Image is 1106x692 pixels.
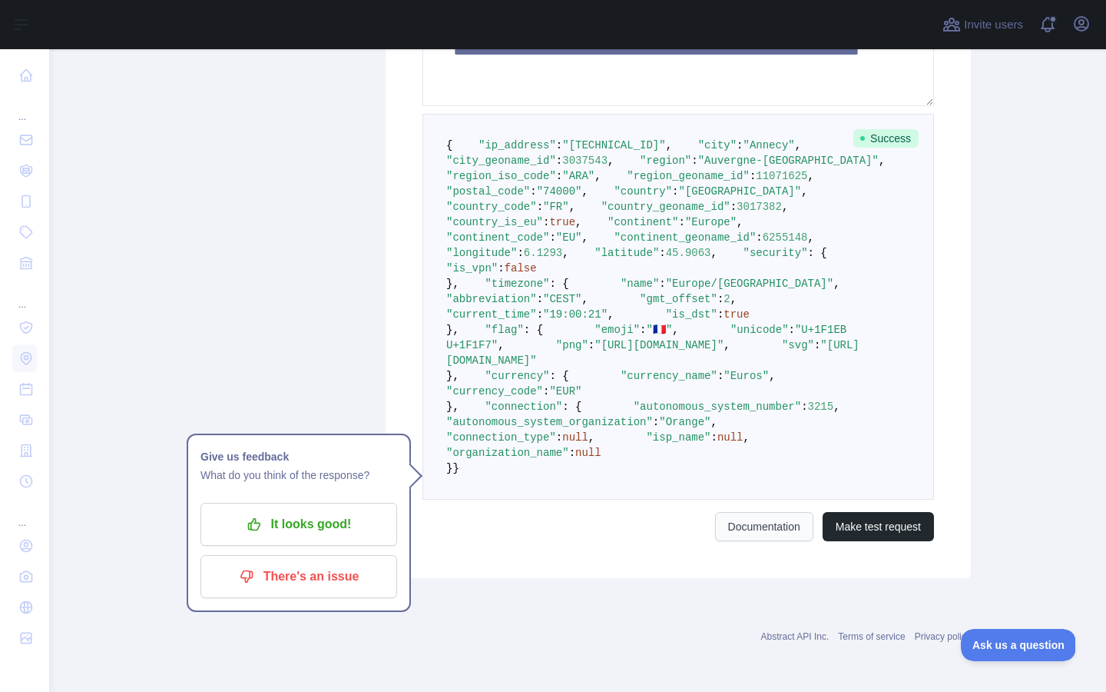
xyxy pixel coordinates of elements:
[715,512,813,541] a: Documentation
[446,308,537,321] span: "current_time"
[608,216,678,228] span: "continent"
[698,139,737,151] span: "city"
[549,216,575,228] span: true
[446,231,549,244] span: "continent_code"
[614,231,756,244] span: "continent_geoname_id"
[543,216,549,228] span: :
[601,201,730,213] span: "country_geoname_id"
[608,308,614,321] span: ,
[537,185,582,198] span: "74000"
[581,185,588,198] span: ,
[543,385,549,398] span: :
[446,462,452,474] span: }
[446,401,459,413] span: },
[594,339,724,351] span: "[URL][DOMAIN_NAME]"
[678,185,801,198] span: "[GEOGRAPHIC_DATA]"
[446,385,543,398] span: "currency_code"
[485,324,523,336] span: "flag"
[614,185,672,198] span: "country"
[717,370,724,382] span: :
[666,308,717,321] span: "is_dst"
[569,447,575,459] span: :
[575,216,581,228] span: ,
[446,247,517,259] span: "longitude"
[717,431,743,444] span: null
[446,155,556,167] span: "city_geoname_id"
[543,201,569,213] span: "FR"
[743,431,750,444] span: ,
[763,231,808,244] span: 6255148
[200,447,397,466] h1: Give us feedback
[537,293,543,305] span: :
[562,155,608,167] span: 3037543
[756,231,762,244] span: :
[795,139,801,151] span: ,
[581,231,588,244] span: ,
[833,278,839,290] span: ,
[698,155,879,167] span: "Auvergne-[GEOGRAPHIC_DATA]"
[498,339,504,351] span: ,
[961,629,1075,661] iframe: Toggle Customer Support
[537,201,543,213] span: :
[543,293,581,305] span: "CEST"
[814,339,820,351] span: :
[833,401,839,413] span: ,
[659,416,710,428] span: "Orange"
[537,308,543,321] span: :
[562,247,568,259] span: ,
[485,278,549,290] span: "timezone"
[549,385,581,398] span: "EUR"
[724,293,730,305] span: 2
[446,324,459,336] span: },
[562,401,581,413] span: : {
[594,170,601,182] span: ,
[743,247,808,259] span: "security"
[446,370,459,382] span: },
[485,370,549,382] span: "currency"
[801,185,807,198] span: ,
[647,324,673,336] span: "🇫🇷"
[782,339,814,351] span: "svg"
[737,216,743,228] span: ,
[853,129,919,148] span: Success
[575,447,601,459] span: null
[12,92,37,123] div: ...
[549,278,568,290] span: : {
[769,370,775,382] span: ,
[530,185,536,198] span: :
[808,247,827,259] span: : {
[685,216,737,228] span: "Europe"
[543,308,608,321] span: "19:00:21"
[446,170,556,182] span: "region_iso_code"
[569,201,575,213] span: ,
[761,631,829,642] a: Abstract API Inc.
[646,431,710,444] span: "isp_name"
[730,324,789,336] span: "unicode"
[710,431,717,444] span: :
[915,631,971,642] a: Privacy policy
[666,139,672,151] span: ,
[446,278,459,290] span: },
[808,401,834,413] span: 3215
[524,324,543,336] span: : {
[879,155,885,167] span: ,
[730,293,737,305] span: ,
[446,431,556,444] span: "connection_type"
[549,231,555,244] span: :
[556,155,562,167] span: :
[691,155,697,167] span: :
[478,139,556,151] span: "ip_address"
[588,431,594,444] span: ,
[621,278,659,290] span: "name"
[823,512,934,541] button: Make test request
[717,293,724,305] span: :
[562,139,665,151] span: "[TECHNICAL_ID]"
[724,370,769,382] span: "Euros"
[446,262,498,274] span: "is_vpn"
[517,247,523,259] span: :
[640,293,717,305] span: "gmt_offset"
[594,324,640,336] span: "emoji"
[588,339,594,351] span: :
[12,498,37,529] div: ...
[782,201,788,213] span: ,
